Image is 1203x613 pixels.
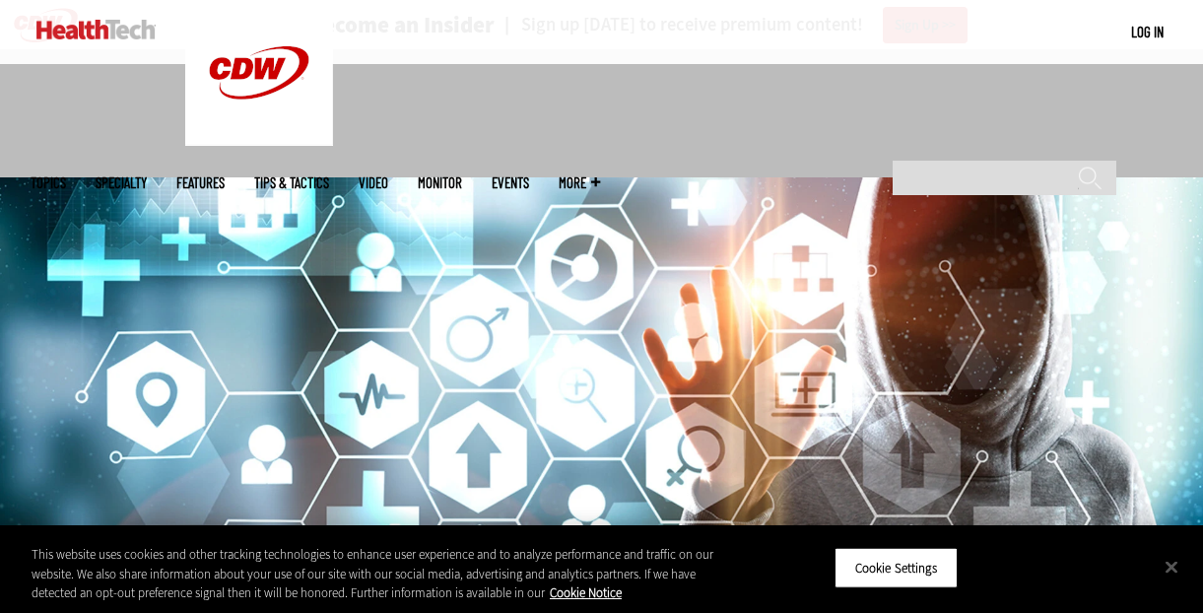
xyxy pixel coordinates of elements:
[31,175,66,190] span: Topics
[96,175,147,190] span: Specialty
[1150,545,1193,588] button: Close
[36,20,156,39] img: Home
[176,175,225,190] a: Features
[32,545,722,603] div: This website uses cookies and other tracking technologies to enhance user experience and to analy...
[559,175,600,190] span: More
[835,547,958,588] button: Cookie Settings
[185,130,333,151] a: CDW
[254,175,329,190] a: Tips & Tactics
[1131,22,1164,42] div: User menu
[418,175,462,190] a: MonITor
[550,584,622,601] a: More information about your privacy
[1131,23,1164,40] a: Log in
[492,175,529,190] a: Events
[359,175,388,190] a: Video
